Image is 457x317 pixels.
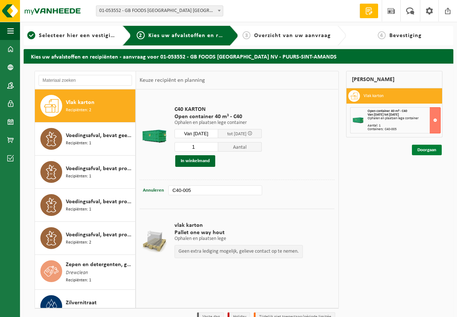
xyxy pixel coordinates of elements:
[175,106,262,113] span: C40 KARTON
[66,298,97,307] span: Zilvernitraat
[254,33,331,39] span: Overzicht van uw aanvraag
[143,188,164,193] span: Annuleren
[66,164,133,173] span: Voedingsafval, bevat producten van dierlijke oorsprong, gemengde verpakking (exclusief glas), cat...
[364,90,384,102] h3: Vlak karton
[368,124,441,128] div: Aantal: 1
[142,185,165,196] button: Annuleren
[66,140,91,147] span: Recipiënten: 1
[148,33,248,39] span: Kies uw afvalstoffen en recipiënten
[175,155,215,167] button: In winkelmand
[242,31,250,39] span: 3
[35,255,136,290] button: Zepen en detergenten, gevaarlijk in kleinverpakking Drewclean Recipiënten: 1
[66,98,95,107] span: Vlak karton
[137,31,145,39] span: 2
[66,206,91,213] span: Recipiënten: 1
[175,129,218,138] input: Selecteer datum
[66,131,133,140] span: Voedingsafval, bevat geen producten van dierlijke oorsprong, gemengde verpakking (exclusief glas)
[368,117,441,120] div: Ophalen en plaatsen lege container
[346,71,443,88] div: [PERSON_NAME]
[96,6,223,16] span: 01-053552 - GB FOODS BELGIUM NV - PUURS-SINT-AMANDS
[66,230,133,239] span: Voedingsafval, bevat producten van dierlijke oorsprong, onverpakt, categorie 3
[39,33,117,39] span: Selecteer hier een vestiging
[27,31,117,40] a: 1Selecteer hier een vestiging
[35,123,136,156] button: Voedingsafval, bevat geen producten van dierlijke oorsprong, gemengde verpakking (exclusief glas)...
[66,239,91,246] span: Recipiënten: 2
[35,222,136,255] button: Voedingsafval, bevat producten van dierlijke oorsprong, onverpakt, categorie 3 Recipiënten: 2
[412,145,442,155] a: Doorgaan
[175,113,262,120] span: Open container 40 m³ - C40
[35,189,136,222] button: Voedingsafval, bevat producten van dierlijke oorsprong, glazen verpakking, categorie 3 Recipiënte...
[66,260,133,269] span: Zepen en detergenten, gevaarlijk in kleinverpakking
[66,269,88,277] span: Drewclean
[368,128,441,131] div: Containers: C40-005
[218,142,262,152] span: Aantal
[227,132,246,136] span: tot [DATE]
[168,185,262,195] input: bv. C10-005
[35,89,136,123] button: Vlak karton Recipiënten: 2
[378,31,386,39] span: 4
[389,33,422,39] span: Bevestiging
[66,197,133,206] span: Voedingsafval, bevat producten van dierlijke oorsprong, glazen verpakking, categorie 3
[66,307,91,314] span: Recipiënten: 1
[175,120,262,125] p: Ophalen en plaatsen lege container
[175,229,303,236] span: Pallet one way hout
[66,107,91,114] span: Recipiënten: 2
[136,71,209,89] div: Keuze recipiënt en planning
[27,31,35,39] span: 1
[66,173,91,180] span: Recipiënten: 1
[179,249,299,254] p: Geen extra lediging mogelijk, gelieve contact op te nemen.
[96,5,223,16] span: 01-053552 - GB FOODS BELGIUM NV - PUURS-SINT-AMANDS
[24,49,453,63] h2: Kies uw afvalstoffen en recipiënten - aanvraag voor 01-053552 - GB FOODS [GEOGRAPHIC_DATA] NV - P...
[175,236,303,241] p: Ophalen en plaatsen lege
[35,156,136,189] button: Voedingsafval, bevat producten van dierlijke oorsprong, gemengde verpakking (exclusief glas), cat...
[175,222,303,229] span: vlak karton
[39,75,132,86] input: Materiaal zoeken
[66,277,91,284] span: Recipiënten: 1
[368,109,407,113] span: Open container 40 m³ - C40
[368,113,399,117] strong: Van [DATE] tot [DATE]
